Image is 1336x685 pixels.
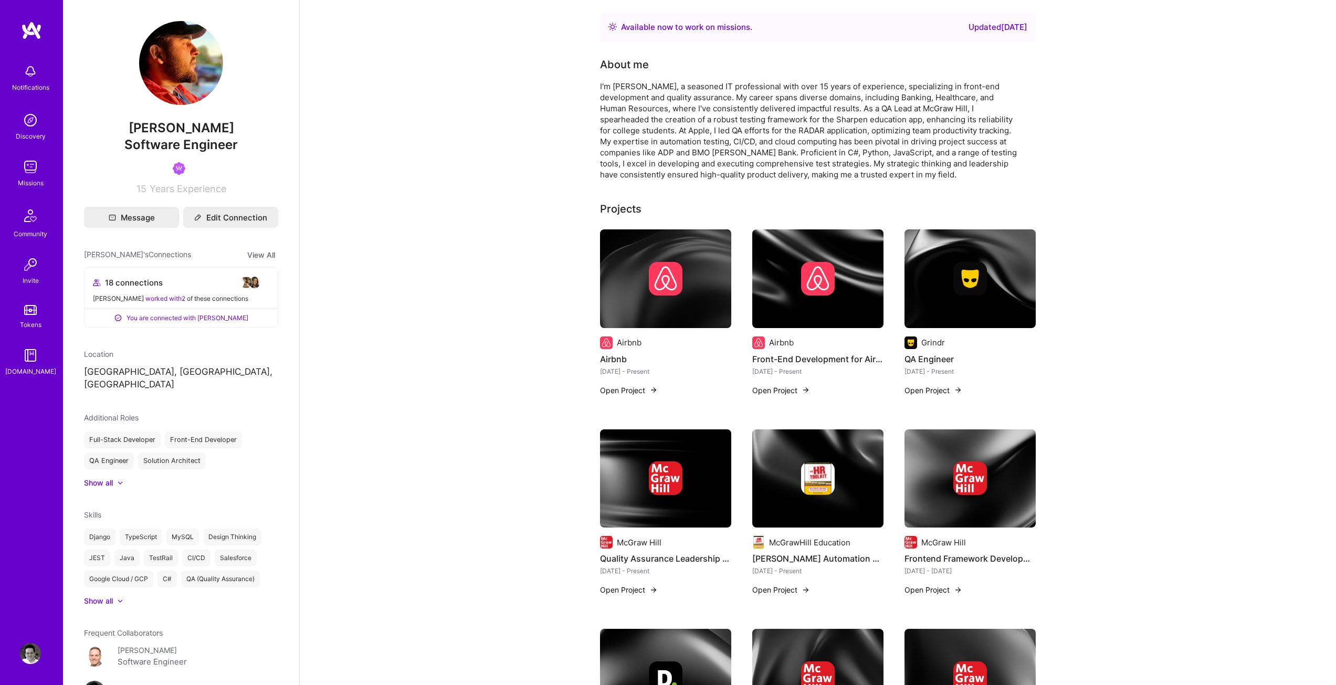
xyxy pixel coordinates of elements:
[954,386,962,394] img: arrow-right
[904,565,1036,576] div: [DATE] - [DATE]
[649,386,658,394] img: arrow-right
[20,345,41,366] img: guide book
[84,646,105,667] img: User Avatar
[752,552,883,565] h4: [PERSON_NAME] Automation and Regression Testing
[93,293,269,304] div: [PERSON_NAME] of these connections
[769,337,794,348] div: Airbnb
[904,336,917,349] img: Company logo
[904,352,1036,366] h4: QA Engineer
[173,162,185,175] img: Been on Mission
[904,429,1036,528] img: cover
[18,177,44,188] div: Missions
[84,452,134,469] div: QA Engineer
[144,550,178,566] div: TestRail
[600,565,731,576] div: [DATE] - Present
[600,536,613,549] img: Company logo
[139,21,223,105] img: User Avatar
[157,571,177,587] div: C#
[953,461,987,495] img: Company logo
[21,21,42,40] img: logo
[84,510,101,519] span: Skills
[114,314,122,322] i: icon ConnectedPositive
[145,294,185,302] span: worked with 2
[84,571,153,587] div: Google Cloud / GCP
[904,536,917,549] img: Company logo
[120,529,162,545] div: TypeScript
[23,275,39,286] div: Invite
[84,349,278,360] div: Location
[904,366,1036,377] div: [DATE] - Present
[752,536,765,549] img: Company logo
[109,214,116,221] i: icon Mail
[600,552,731,565] h4: Quality Assurance Leadership at McGraw Hill
[600,201,641,217] div: Projects
[600,429,731,528] img: cover
[14,228,47,239] div: Community
[20,110,41,131] img: discovery
[136,183,146,194] span: 15
[84,596,113,606] div: Show all
[93,279,101,287] i: icon Collaborator
[600,385,658,396] button: Open Project
[802,586,810,594] img: arrow-right
[24,305,37,315] img: tokens
[84,431,161,448] div: Full-Stack Developer
[600,336,613,349] img: Company logo
[84,413,139,422] span: Additional Roles
[608,23,617,31] img: Availability
[257,276,269,289] img: avatar
[84,249,191,261] span: [PERSON_NAME]'s Connections
[105,277,163,288] span: 18 connections
[150,183,226,194] span: Years Experience
[20,156,41,177] img: teamwork
[18,203,43,228] img: Community
[600,366,731,377] div: [DATE] - Present
[232,276,244,289] img: avatar
[84,120,278,136] span: [PERSON_NAME]
[752,336,765,349] img: Company logo
[617,537,661,548] div: McGraw Hill
[5,366,56,377] div: [DOMAIN_NAME]
[84,628,163,637] span: Frequent Collaborators
[600,584,658,595] button: Open Project
[954,586,962,594] img: arrow-right
[17,643,44,664] a: User Avatar
[617,337,641,348] div: Airbnb
[921,537,966,548] div: McGraw Hill
[16,131,46,142] div: Discovery
[600,57,649,72] div: About me
[20,643,41,664] img: User Avatar
[84,529,115,545] div: Django
[20,61,41,82] img: bell
[769,537,850,548] div: McGrawHill Education
[124,137,238,152] span: Software Engineer
[183,207,278,228] button: Edit Connection
[752,229,883,328] img: cover
[752,429,883,528] img: cover
[953,262,987,296] img: Company logo
[904,385,962,396] button: Open Project
[203,529,261,545] div: Design Thinking
[752,584,810,595] button: Open Project
[752,366,883,377] div: [DATE] - Present
[600,81,1020,180] div: I'm [PERSON_NAME], a seasoned IT professional with over 15 years of experience, specializing in f...
[621,21,752,34] div: Available now to work on missions .
[752,385,810,396] button: Open Project
[166,529,199,545] div: MySQL
[84,267,278,328] button: 18 connectionsavataravataravataravatar[PERSON_NAME] worked with2 of these connectionsYou are conn...
[84,207,179,228] button: Message
[84,366,278,391] p: [GEOGRAPHIC_DATA], [GEOGRAPHIC_DATA], [GEOGRAPHIC_DATA]
[904,552,1036,565] h4: Frontend Framework Development
[114,550,140,566] div: Java
[84,645,278,668] a: User Avatar[PERSON_NAME]Software Engineer
[600,229,731,328] img: cover
[921,337,945,348] div: Grindr
[244,249,278,261] button: View All
[649,586,658,594] img: arrow-right
[20,319,41,330] div: Tokens
[12,82,49,93] div: Notifications
[801,262,835,296] img: Company logo
[138,452,206,469] div: Solution Architect
[802,386,810,394] img: arrow-right
[194,214,202,221] i: icon Edit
